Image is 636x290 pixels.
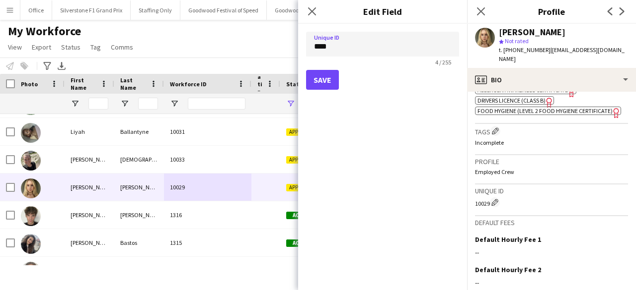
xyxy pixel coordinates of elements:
h3: Edit Field [298,5,467,18]
button: Open Filter Menu [286,99,295,108]
div: Liyah [65,118,114,145]
button: Silverstone F1 Grand Prix [52,0,131,20]
button: Goodwood Revival [267,0,330,20]
span: Not rated [505,37,529,45]
span: Tag [90,43,101,52]
span: Applicant [286,184,317,191]
button: Open Filter Menu [71,99,79,108]
span: Rating [257,65,262,103]
input: First Name Filter Input [88,98,108,110]
div: Bastos [114,229,164,256]
a: View [4,41,26,54]
div: [PERSON_NAME] [499,28,565,37]
div: [PERSON_NAME] [65,174,114,201]
h3: Default Hourly Fee 2 [475,265,541,274]
div: 1315 [164,229,251,256]
div: [DEMOGRAPHIC_DATA] [114,146,164,173]
div: [PERSON_NAME] [114,201,164,229]
p: Incomplete [475,139,628,146]
img: Barbara Bastos [21,234,41,254]
span: Last Name [120,76,146,91]
span: Active [286,239,317,247]
div: [PERSON_NAME] [114,257,164,284]
button: Goodwood Festival of Speed [180,0,267,20]
span: Applicant [286,156,317,164]
h3: Unique ID [475,186,628,195]
app-action-btn: Advanced filters [41,60,53,72]
span: Applicant [286,128,317,136]
span: Status [61,43,80,52]
span: My Workforce [8,24,81,39]
span: Workforce ID [170,80,207,88]
span: t. [PHONE_NUMBER] [499,46,551,54]
h3: Default Hourly Fee 1 [475,235,541,244]
button: Open Filter Menu [170,99,179,108]
p: Employed Crew [475,168,628,175]
button: Staffing Only [131,0,180,20]
img: Alexander Burch [21,206,41,226]
span: Export [32,43,51,52]
span: Photo [21,80,38,88]
input: Last Name Filter Input [138,98,158,110]
div: Bio [467,68,636,92]
div: [PERSON_NAME] [114,174,164,201]
div: -- [475,278,628,287]
a: Status [57,41,84,54]
span: 4 / 255 [427,58,459,66]
h3: Default fees [475,218,628,227]
div: 10029 [475,197,628,207]
span: Comms [111,43,133,52]
div: Ballantyne [114,118,164,145]
button: Open Filter Menu [120,99,129,108]
div: -- [475,248,628,257]
div: [PERSON_NAME] [65,201,114,229]
input: Workforce ID Filter Input [188,98,245,110]
div: [PERSON_NAME] [65,146,114,173]
a: Comms [107,41,137,54]
div: 10033 [164,146,251,173]
span: | [EMAIL_ADDRESS][DOMAIN_NAME] [499,46,625,62]
button: Office [20,0,52,20]
span: Active [286,212,317,219]
div: 1316 [164,201,251,229]
h3: Profile [475,157,628,166]
img: mackenzie jaine [21,151,41,171]
img: Liyah Ballantyne [21,123,41,143]
span: Status [286,80,306,88]
a: Export [28,41,55,54]
span: View [8,43,22,52]
app-action-btn: Export XLSX [56,60,68,72]
div: 1314 [164,257,251,284]
a: Tag [86,41,105,54]
h3: Profile [467,5,636,18]
img: Delilah Creasey [21,262,41,282]
img: Olivia Allison [21,178,41,198]
h3: Tags [475,126,628,136]
button: Save [306,70,339,90]
div: 10031 [164,118,251,145]
div: [PERSON_NAME] [65,229,114,256]
span: First Name [71,76,96,91]
div: 10029 [164,174,251,201]
span: Drivers Licence (Class B) [477,97,546,104]
span: Food Hygiene (Level 2 Food Hygiene Certificate) [477,107,613,115]
div: Delilah [65,257,114,284]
